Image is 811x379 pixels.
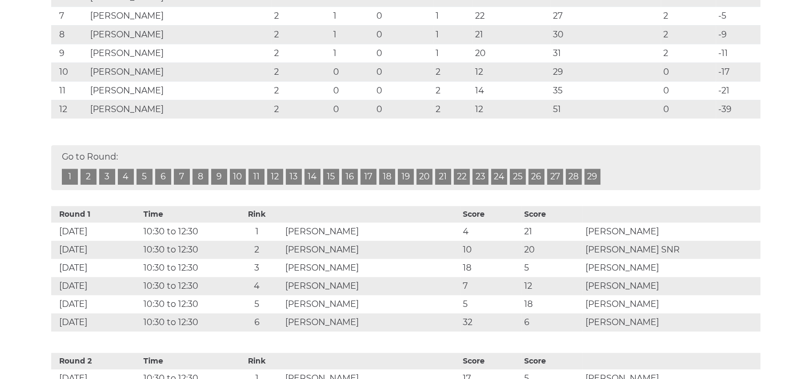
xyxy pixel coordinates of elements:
[51,25,87,44] td: 8
[547,169,563,185] a: 27
[230,169,246,185] a: 10
[331,25,374,44] td: 1
[374,25,433,44] td: 0
[87,100,271,119] td: [PERSON_NAME]
[460,223,521,241] td: 4
[51,145,760,190] div: Go to Round:
[141,353,231,369] th: Time
[99,169,115,185] a: 3
[521,277,583,295] td: 12
[87,25,271,44] td: [PERSON_NAME]
[460,295,521,313] td: 5
[582,259,760,277] td: [PERSON_NAME]
[550,100,661,119] td: 51
[174,169,190,185] a: 7
[87,44,271,62] td: [PERSON_NAME]
[550,25,661,44] td: 30
[271,25,331,44] td: 2
[141,295,231,313] td: 10:30 to 12:30
[87,62,271,81] td: [PERSON_NAME]
[550,6,661,25] td: 27
[248,169,264,185] a: 11
[491,169,507,185] a: 24
[51,223,141,241] td: [DATE]
[433,62,472,81] td: 2
[360,169,376,185] a: 17
[454,169,470,185] a: 22
[582,241,760,259] td: [PERSON_NAME] SNR
[231,295,283,313] td: 5
[271,81,331,100] td: 2
[62,169,78,185] a: 1
[283,223,460,241] td: [PERSON_NAME]
[283,259,460,277] td: [PERSON_NAME]
[460,241,521,259] td: 10
[51,100,87,119] td: 12
[51,81,87,100] td: 11
[231,277,283,295] td: 4
[472,25,550,44] td: 21
[582,223,760,241] td: [PERSON_NAME]
[374,62,433,81] td: 0
[661,100,716,119] td: 0
[550,81,661,100] td: 35
[155,169,171,185] a: 6
[51,313,141,331] td: [DATE]
[661,81,716,100] td: 0
[374,44,433,62] td: 0
[51,62,87,81] td: 10
[283,295,460,313] td: [PERSON_NAME]
[716,6,760,25] td: -5
[51,277,141,295] td: [DATE]
[231,206,283,223] th: Rink
[51,353,141,369] th: Round 2
[661,44,716,62] td: 2
[51,241,141,259] td: [DATE]
[141,313,231,331] td: 10:30 to 12:30
[331,81,374,100] td: 0
[342,169,358,185] a: 16
[231,241,283,259] td: 2
[433,100,472,119] td: 2
[472,100,550,119] td: 12
[716,81,760,100] td: -21
[521,241,583,259] td: 20
[87,81,271,100] td: [PERSON_NAME]
[433,44,472,62] td: 1
[331,6,374,25] td: 1
[283,241,460,259] td: [PERSON_NAME]
[331,62,374,81] td: 0
[374,100,433,119] td: 0
[304,169,320,185] a: 14
[283,277,460,295] td: [PERSON_NAME]
[521,223,583,241] td: 21
[460,206,521,223] th: Score
[231,259,283,277] td: 3
[661,6,716,25] td: 2
[472,62,550,81] td: 12
[582,277,760,295] td: [PERSON_NAME]
[51,206,141,223] th: Round 1
[435,169,451,185] a: 21
[87,6,271,25] td: [PERSON_NAME]
[141,223,231,241] td: 10:30 to 12:30
[374,81,433,100] td: 0
[433,25,472,44] td: 1
[521,259,583,277] td: 5
[141,206,231,223] th: Time
[379,169,395,185] a: 18
[716,100,760,119] td: -39
[472,81,550,100] td: 14
[521,353,583,369] th: Score
[460,259,521,277] td: 18
[271,100,331,119] td: 2
[472,6,550,25] td: 22
[267,169,283,185] a: 12
[582,295,760,313] td: [PERSON_NAME]
[472,44,550,62] td: 20
[271,44,331,62] td: 2
[521,313,583,331] td: 6
[374,6,433,25] td: 0
[460,313,521,331] td: 32
[51,6,87,25] td: 7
